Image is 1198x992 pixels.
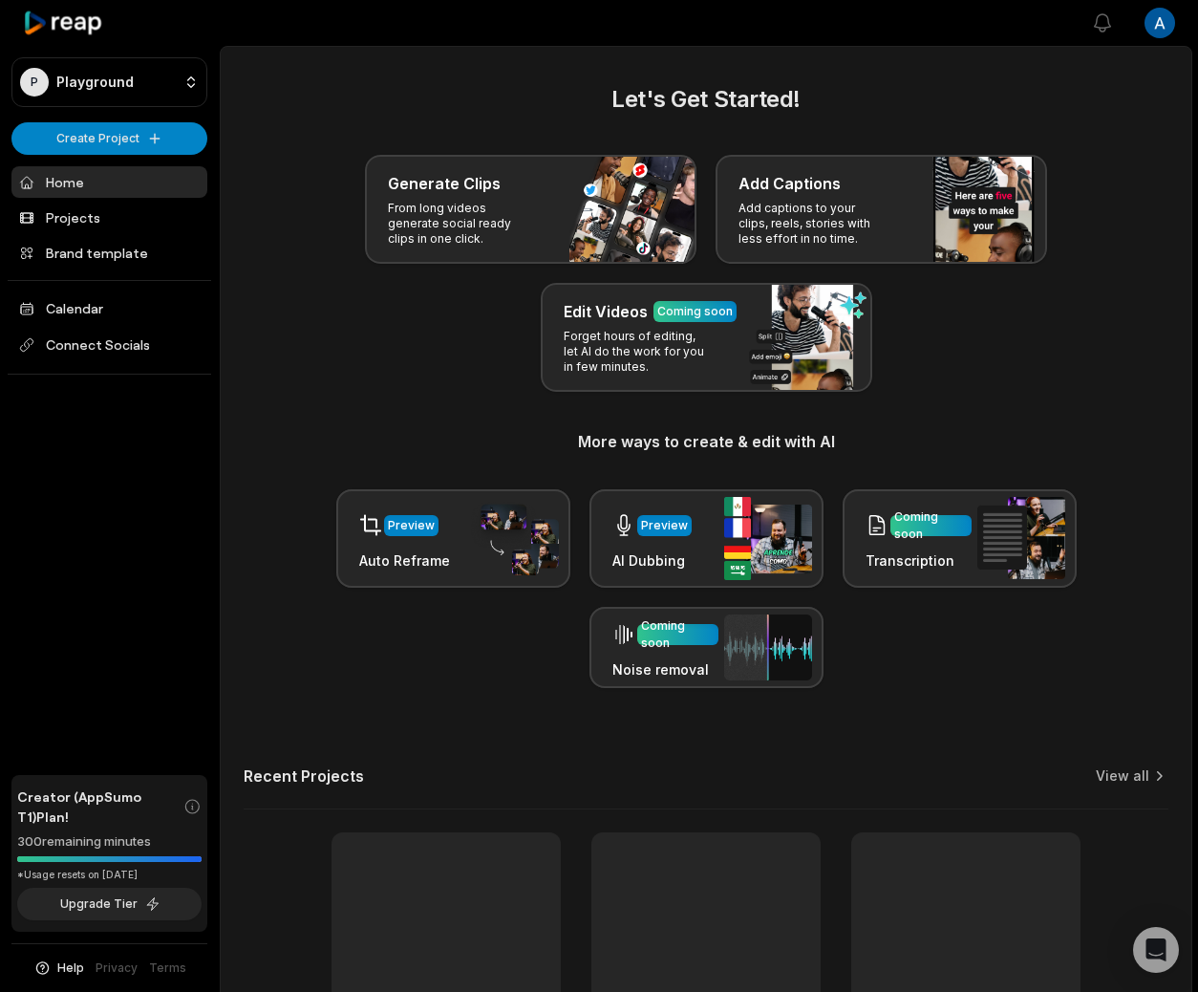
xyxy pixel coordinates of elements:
div: Preview [641,517,688,534]
a: Privacy [96,960,138,977]
h2: Let's Get Started! [244,82,1168,117]
div: Coming soon [641,617,715,652]
h3: AI Dubbing [612,550,692,571]
div: *Usage resets on [DATE] [17,868,202,882]
div: Open Intercom Messenger [1133,927,1179,973]
a: Terms [149,960,186,977]
a: View all [1096,766,1149,786]
h3: Generate Clips [388,172,501,195]
a: Projects [11,202,207,233]
span: Creator (AppSumo T1) Plan! [17,787,183,827]
p: From long videos generate social ready clips in one click. [388,201,536,247]
h2: Recent Projects [244,766,364,786]
p: Playground [56,74,134,91]
img: transcription.png [977,497,1065,579]
img: noise_removal.png [724,615,812,680]
div: P [20,68,49,97]
div: Coming soon [657,303,733,320]
h3: Noise removal [612,659,718,679]
div: Coming soon [894,508,968,543]
h3: Edit Videos [564,300,648,323]
div: 300 remaining minutes [17,832,202,852]
button: Help [33,960,84,977]
button: Upgrade Tier [17,888,202,920]
a: Home [11,166,207,198]
h3: More ways to create & edit with AI [244,430,1168,453]
p: Forget hours of editing, let AI do the work for you in few minutes. [564,329,712,375]
p: Add captions to your clips, reels, stories with less effort in no time. [738,201,887,247]
button: Create Project [11,122,207,155]
a: Calendar [11,292,207,324]
h3: Transcription [866,550,972,571]
div: Preview [388,517,435,534]
span: Connect Socials [11,328,207,362]
a: Brand template [11,237,207,269]
h3: Auto Reframe [359,550,450,571]
img: ai_dubbing.png [724,497,812,580]
img: auto_reframe.png [471,502,559,576]
span: Help [57,960,84,977]
h3: Add Captions [738,172,841,195]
